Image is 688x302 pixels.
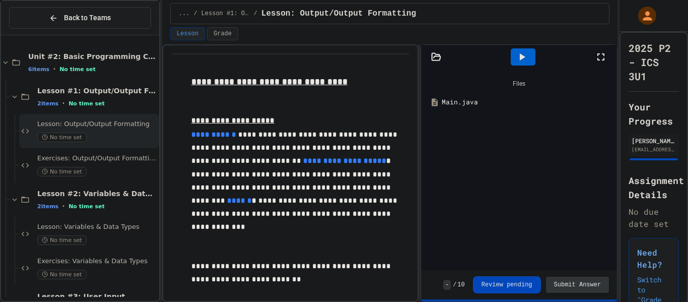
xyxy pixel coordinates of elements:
h2: Your Progress [629,100,679,128]
span: 10 [457,281,464,289]
div: My Account [628,4,659,27]
span: 2 items [37,203,58,210]
iframe: chat widget [646,262,678,292]
span: No time set [68,100,105,107]
h2: Assignment Details [629,173,679,202]
span: Submit Answer [554,281,601,289]
span: 2 items [37,100,58,107]
span: Back to Teams [64,13,111,23]
button: Grade [207,27,238,40]
span: Lesson #2: Variables & Data Types [37,189,157,198]
span: Exercises: Variables & Data Types [37,257,157,266]
span: No time set [37,235,87,245]
span: • [62,202,64,210]
span: No time set [37,133,87,142]
span: Lesson #1: Output/Output Formatting [201,10,250,18]
div: Files [426,74,612,93]
span: Lesson: Output/Output Formatting [37,120,157,129]
span: Lesson: Output/Output Formatting [261,8,416,20]
span: No time set [68,203,105,210]
button: Back to Teams [9,7,151,29]
span: • [62,99,64,107]
span: • [53,65,55,73]
span: No time set [37,167,87,176]
iframe: chat widget [604,218,678,261]
button: Review pending [473,276,541,293]
span: / [254,10,257,18]
span: / [193,10,197,18]
span: Exercises: Output/Output Formatting [37,154,157,163]
span: / [453,281,456,289]
div: No due date set [629,206,679,230]
span: No time set [37,270,87,279]
span: No time set [59,66,96,73]
span: Lesson #3: User Input [37,292,157,301]
h1: 2025 P2 - ICS 3U1 [629,41,679,83]
button: Submit Answer [546,277,609,293]
div: [PERSON_NAME] [632,136,676,145]
span: Lesson #1: Output/Output Formatting [37,86,157,95]
button: Lesson [170,27,205,40]
span: - [443,280,451,290]
span: ... [179,10,190,18]
span: 6 items [28,66,49,73]
div: Main.java [442,97,611,107]
span: Unit #2: Basic Programming Concepts [28,52,157,61]
span: Lesson: Variables & Data Types [37,223,157,231]
div: [EMAIL_ADDRESS][DOMAIN_NAME] [632,146,676,153]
